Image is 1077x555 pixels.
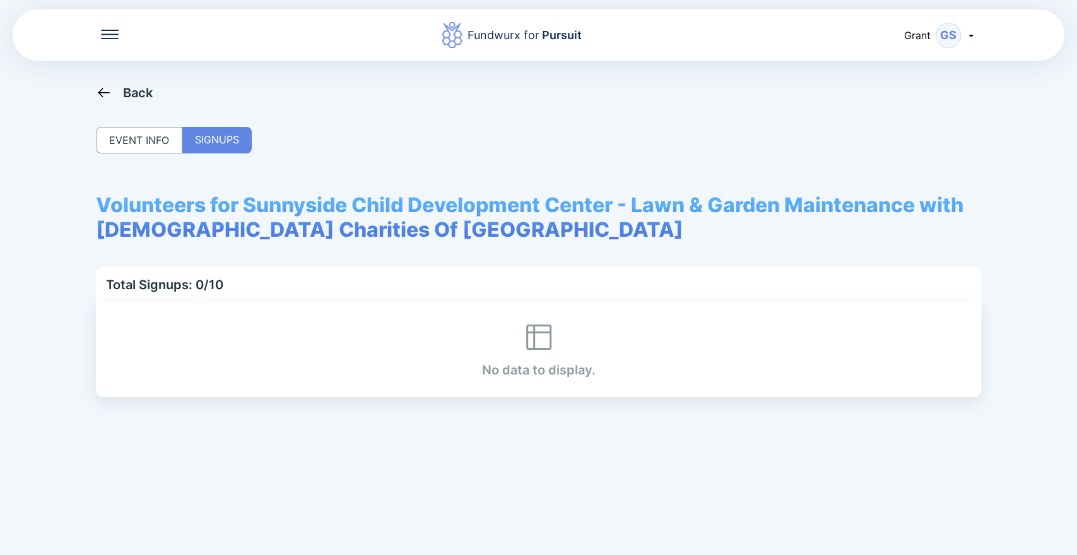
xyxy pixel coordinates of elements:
div: GS [936,23,961,48]
div: Fundwurx for [468,27,582,44]
span: Pursuit [539,28,582,42]
div: Total Signups: 0/10 [106,277,223,292]
div: No data to display. [482,322,596,378]
div: SIGNUPS [182,127,252,153]
span: Volunteers for Sunnyside Child Development Center - Lawn & Garden Maintenance with [DEMOGRAPHIC_D... [96,193,981,242]
div: EVENT INFO [96,127,182,153]
span: Grant [904,29,931,42]
div: Back [123,85,153,100]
